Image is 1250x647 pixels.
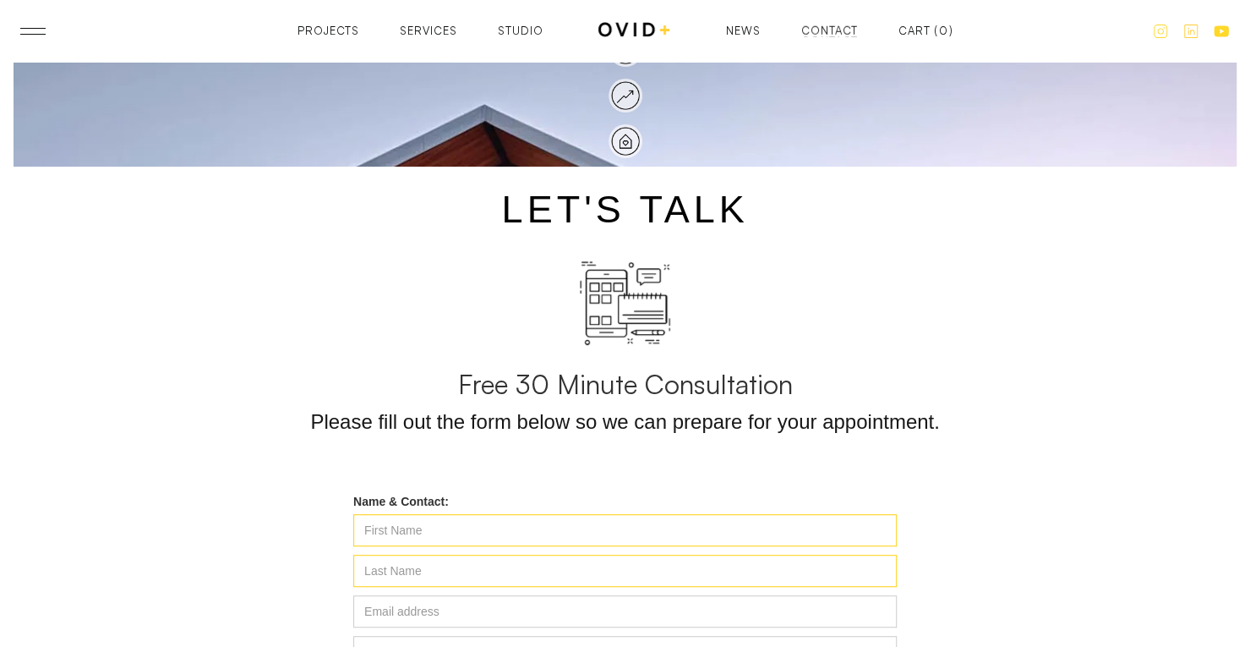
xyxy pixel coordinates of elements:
[726,25,761,36] a: News
[353,555,897,587] input: Last Name
[939,25,948,36] div: 0
[400,25,457,36] a: Services
[898,25,931,36] div: Cart
[498,25,543,36] a: Studio
[497,186,752,233] div: let's talk
[297,25,359,36] a: Projects
[898,25,953,36] a: Open empty cart
[949,25,953,36] div: )
[934,25,938,36] div: (
[458,368,793,400] h3: Free 30 Minute Consultation
[310,403,939,476] p: Please fill out the form below so we can prepare for your appointment. ‍
[801,25,858,36] a: ContactContact
[353,595,897,628] input: Email address
[353,493,897,510] label: Name & Contact:
[801,25,858,36] div: Contact
[801,36,858,47] div: Contact
[353,514,897,546] input: First Name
